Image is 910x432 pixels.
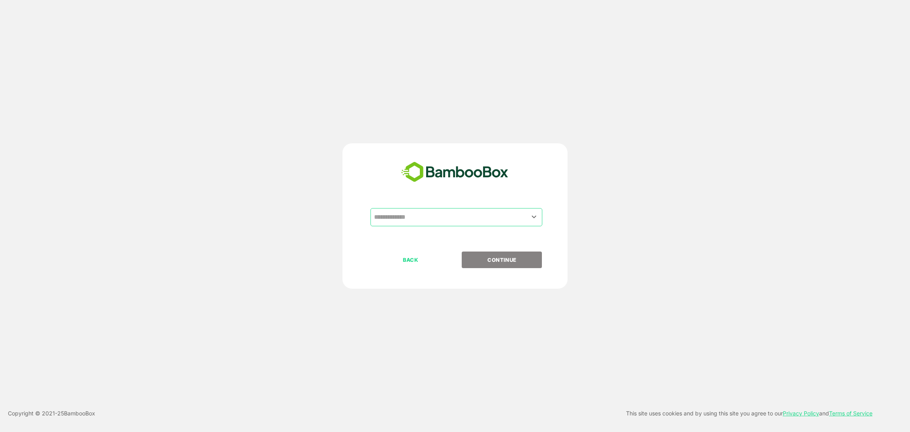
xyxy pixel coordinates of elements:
button: CONTINUE [462,252,542,268]
img: bamboobox [397,159,513,185]
p: This site uses cookies and by using this site you agree to our and [626,409,872,418]
p: CONTINUE [463,255,541,264]
a: Privacy Policy [783,410,819,417]
button: BACK [370,252,451,268]
p: BACK [371,255,450,264]
button: Open [529,212,540,222]
a: Terms of Service [829,410,872,417]
p: Copyright © 2021- 25 BambooBox [8,409,95,418]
